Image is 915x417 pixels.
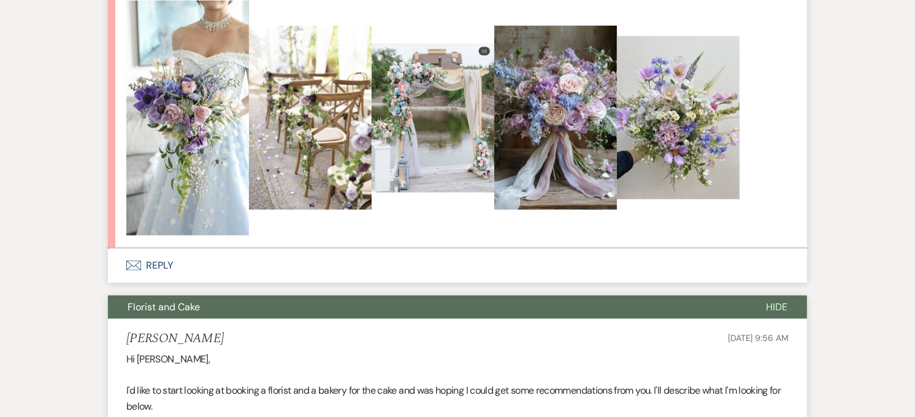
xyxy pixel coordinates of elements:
[617,36,740,199] img: download (3).jpg
[249,26,372,210] img: Wedding Hanging Chair Back Decoration in Lilac & Gold.jpg
[126,351,789,367] p: Hi [PERSON_NAME],
[108,296,746,319] button: Florist and Cake
[728,332,789,343] span: [DATE] 9:56 AM
[766,300,787,313] span: Hide
[126,331,224,346] h5: [PERSON_NAME]
[494,26,617,210] img: download (2).jpg
[128,300,200,313] span: Florist and Cake
[746,296,807,319] button: Hide
[372,44,494,193] img: download (1).jpg
[126,383,789,414] p: I'd like to start looking at booking a florist and a bakery for the cake and was hoping I could g...
[108,248,807,283] button: Reply
[126,1,249,235] img: download.jpg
